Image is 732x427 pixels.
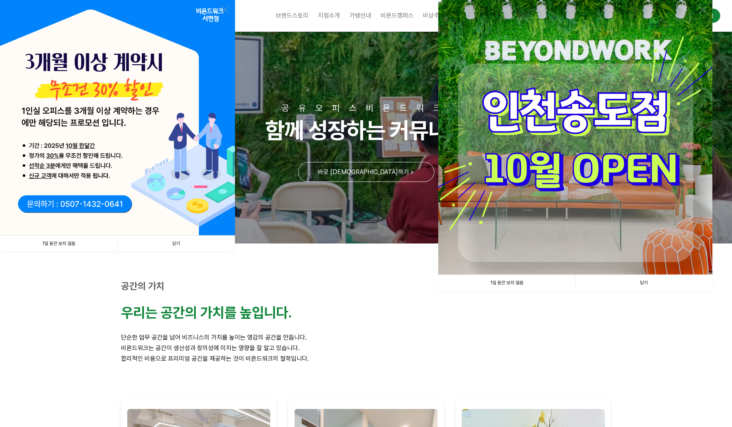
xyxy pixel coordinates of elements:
a: 닫기 [117,236,235,252]
a: 닫기 [575,275,712,291]
a: 지점소개 [314,6,345,25]
a: 1일 동안 보지 않음 [438,275,575,291]
span: 비욘드캠퍼스 [381,12,414,19]
span: 브랜드스토리 [276,12,309,19]
p: 합리적인 비용으로 프리미엄 공간을 제공하는 것이 비욘드워크의 철학입니다. [121,353,611,364]
span: 지점소개 [318,12,340,19]
strong: 공간의 가치 [121,280,165,292]
span: 비상주사무실 [423,12,456,19]
a: 비욘드캠퍼스 [376,6,419,25]
span: 가맹안내 [350,12,372,19]
p: 단순한 업무 공간을 넘어 비즈니스의 가치를 높이는 영감의 공간을 만듭니다. [121,332,611,343]
p: 비욘드워크는 공간이 생산성과 창의성에 미치는 영향을 잘 알고 있습니다. [121,343,611,353]
a: 비상주사무실 [419,6,461,25]
a: 브랜드스토리 [271,6,314,25]
strong: 우리는 공간의 가치를 높입니다. [121,304,292,321]
a: 가맹안내 [345,6,376,25]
